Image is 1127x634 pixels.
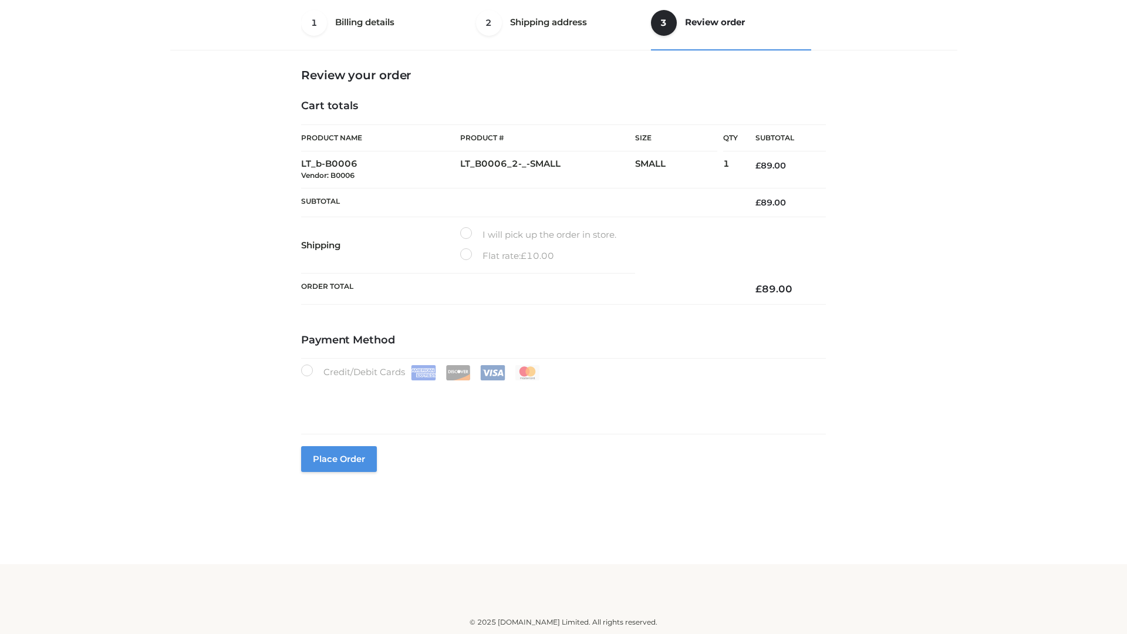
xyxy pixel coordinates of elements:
[301,188,738,217] th: Subtotal
[299,378,824,421] iframe: Secure payment input frame
[301,365,541,380] label: Credit/Debit Cards
[460,124,635,151] th: Product #
[301,217,460,274] th: Shipping
[460,151,635,188] td: LT_B0006_2-_-SMALL
[723,151,738,188] td: 1
[411,365,436,380] img: Amex
[755,283,762,295] span: £
[521,250,527,261] span: £
[755,283,792,295] bdi: 89.00
[301,68,826,82] h3: Review your order
[755,197,761,208] span: £
[301,334,826,347] h4: Payment Method
[738,125,826,151] th: Subtotal
[755,160,761,171] span: £
[301,446,377,472] button: Place order
[301,274,738,305] th: Order Total
[301,100,826,113] h4: Cart totals
[460,248,554,264] label: Flat rate:
[635,125,717,151] th: Size
[301,124,460,151] th: Product Name
[446,365,471,380] img: Discover
[301,151,460,188] td: LT_b-B0006
[521,250,554,261] bdi: 10.00
[515,365,540,380] img: Mastercard
[174,616,953,628] div: © 2025 [DOMAIN_NAME] Limited. All rights reserved.
[635,151,723,188] td: SMALL
[301,171,355,180] small: Vendor: B0006
[460,227,616,242] label: I will pick up the order in store.
[755,197,786,208] bdi: 89.00
[480,365,505,380] img: Visa
[755,160,786,171] bdi: 89.00
[723,124,738,151] th: Qty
